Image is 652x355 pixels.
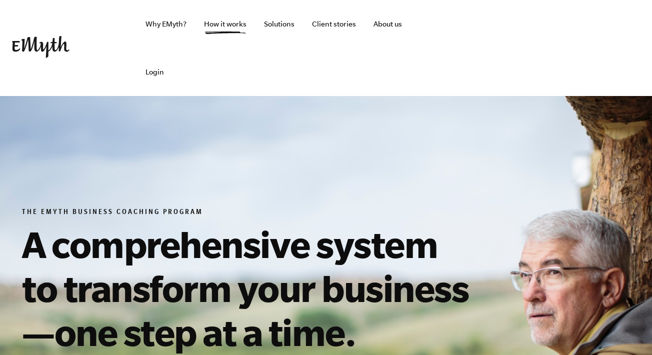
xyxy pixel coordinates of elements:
[12,36,69,58] img: EMyth
[22,222,478,354] h1: A comprehensive system to transform your business—one step at a time.
[22,208,478,218] h6: The EMyth Business Coaching Program
[425,37,530,59] iframe: Embedded CTA
[535,37,640,59] iframe: Embedded CTA
[602,307,652,355] iframe: Chat Widget
[137,48,172,96] a: Login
